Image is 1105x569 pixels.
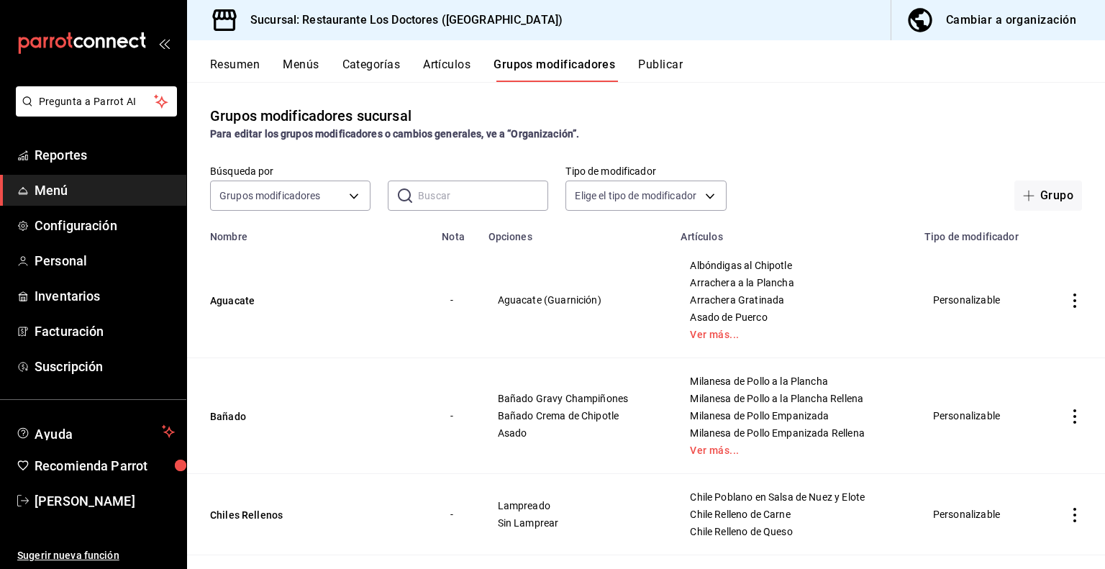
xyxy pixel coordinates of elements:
[690,445,897,455] a: Ver más...
[210,508,383,522] button: Chiles Rellenos
[210,293,383,308] button: Aguacate
[690,376,897,386] span: Milanesa de Pollo a la Plancha
[210,166,370,176] label: Búsqueda por
[1068,409,1082,424] button: actions
[1068,293,1082,308] button: actions
[35,491,175,511] span: [PERSON_NAME]
[690,312,897,322] span: Asado de Puerco
[575,188,696,203] span: Elige el tipo de modificador
[35,145,175,165] span: Reportes
[916,474,1045,555] td: Personalizable
[219,188,321,203] span: Grupos modificadores
[690,393,897,404] span: Milanesa de Pollo a la Plancha Rellena
[16,86,177,117] button: Pregunta a Parrot AI
[916,222,1045,242] th: Tipo de modificador
[672,222,915,242] th: Artículos
[10,104,177,119] a: Pregunta a Parrot AI
[638,58,683,82] button: Publicar
[498,518,655,528] span: Sin Lamprear
[690,428,897,438] span: Milanesa de Pollo Empanizada Rellena
[690,278,897,288] span: Arrachera a la Plancha
[239,12,563,29] h3: Sucursal: Restaurante Los Doctores ([GEOGRAPHIC_DATA])
[690,492,897,502] span: Chile Poblano en Salsa de Nuez y Elote
[187,222,433,242] th: Nombre
[35,216,175,235] span: Configuración
[17,548,175,563] span: Sugerir nueva función
[210,128,579,140] strong: Para editar los grupos modificadores o cambios generales, ve a “Organización”.
[433,474,479,555] td: -
[916,242,1045,358] td: Personalizable
[35,423,156,440] span: Ayuda
[418,181,548,210] input: Buscar
[498,393,655,404] span: Bañado Gravy Champiñones
[39,94,155,109] span: Pregunta a Parrot AI
[498,501,655,511] span: Lampreado
[690,527,897,537] span: Chile Relleno de Queso
[433,358,479,474] td: -
[498,428,655,438] span: Asado
[498,411,655,421] span: Bañado Crema de Chipotle
[565,166,726,176] label: Tipo de modificador
[690,411,897,421] span: Milanesa de Pollo Empanizada
[35,456,175,475] span: Recomienda Parrot
[210,58,260,82] button: Resumen
[690,329,897,340] a: Ver más...
[946,10,1076,30] div: Cambiar a organización
[494,58,615,82] button: Grupos modificadores
[35,181,175,200] span: Menú
[342,58,401,82] button: Categorías
[916,358,1045,474] td: Personalizable
[1068,508,1082,522] button: actions
[690,295,897,305] span: Arrachera Gratinada
[283,58,319,82] button: Menús
[690,260,897,270] span: Albóndigas al Chipotle
[498,295,655,305] span: Aguacate (Guarnición)
[210,409,383,424] button: Bañado
[35,357,175,376] span: Suscripción
[433,222,479,242] th: Nota
[1014,181,1082,211] button: Grupo
[423,58,470,82] button: Artículos
[35,322,175,341] span: Facturación
[210,58,1105,82] div: navigation tabs
[210,105,411,127] div: Grupos modificadores sucursal
[35,251,175,270] span: Personal
[480,222,673,242] th: Opciones
[433,242,479,358] td: -
[158,37,170,49] button: open_drawer_menu
[35,286,175,306] span: Inventarios
[690,509,897,519] span: Chile Relleno de Carne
